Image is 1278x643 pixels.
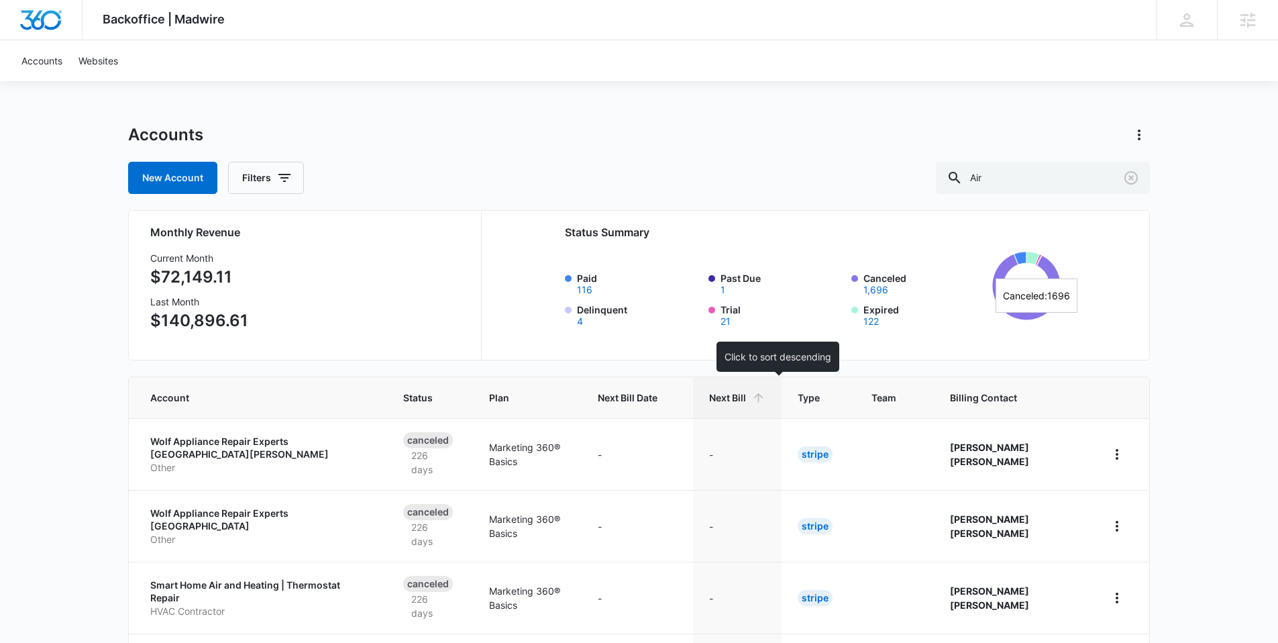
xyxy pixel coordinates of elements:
p: Smart Home Air and Heating | Thermostat Repair [150,579,371,605]
p: $140,896.61 [150,309,248,333]
td: - [693,562,782,634]
span: Status [403,391,437,405]
label: Canceled [863,271,987,295]
strong: [PERSON_NAME] [PERSON_NAME] [950,585,1029,611]
a: New Account [128,162,217,194]
span: Next Bill Date [598,391,657,405]
button: Expired [863,317,879,326]
button: Filters [228,162,304,194]
p: Wolf Appliance Repair Experts [GEOGRAPHIC_DATA][PERSON_NAME] [150,435,371,461]
button: home [1106,444,1128,465]
td: - [582,490,693,562]
span: Backoffice | Madwire [103,12,225,26]
div: Canceled [403,576,453,592]
td: - [582,562,693,634]
span: Team [871,391,898,405]
button: Actions [1128,124,1150,146]
button: Trial [721,317,731,326]
p: Marketing 360® Basics [489,440,566,468]
td: - [693,490,782,562]
h2: Status Summary [565,224,1061,240]
div: Stripe [798,518,833,534]
span: Plan [489,391,566,405]
h3: Last Month [150,295,248,309]
label: Trial [721,303,844,326]
strong: [PERSON_NAME] [PERSON_NAME] [950,442,1029,467]
p: Wolf Appliance Repair Experts [GEOGRAPHIC_DATA] [150,507,371,533]
label: Expired [863,303,987,326]
label: Past Due [721,271,844,295]
h2: Monthly Revenue [150,224,465,240]
div: Stripe [798,590,833,606]
span: Account [150,391,352,405]
span: Next Bill [709,391,746,405]
p: Other [150,461,371,475]
button: Delinquent [577,317,583,326]
a: Wolf Appliance Repair Experts [GEOGRAPHIC_DATA][PERSON_NAME]Other [150,435,371,475]
button: Clear [1120,167,1142,189]
a: Wolf Appliance Repair Experts [GEOGRAPHIC_DATA]Other [150,507,371,546]
a: Smart Home Air and Heating | Thermostat RepairHVAC Contractor [150,579,371,618]
div: Stripe [798,446,833,462]
div: Canceled [403,504,453,520]
button: Canceled [863,285,888,295]
span: Type [798,391,820,405]
td: - [693,418,782,490]
input: Search [936,162,1150,194]
button: home [1106,515,1128,537]
p: 226 days [403,592,457,620]
tspan: 1,960 [1008,277,1044,294]
p: 226 days [403,520,457,548]
h1: Accounts [128,125,203,145]
div: Canceled [403,432,453,448]
p: 226 days [403,448,457,477]
a: Accounts [13,40,70,81]
button: home [1106,587,1128,609]
p: HVAC Contractor [150,605,371,618]
span: Billing Contact [950,391,1074,405]
button: Paid [577,285,592,295]
a: Websites [70,40,126,81]
td: - [582,418,693,490]
strong: [PERSON_NAME] [PERSON_NAME] [950,513,1029,539]
p: $72,149.11 [150,265,248,289]
label: Delinquent [577,303,700,326]
p: Marketing 360® Basics [489,512,566,540]
div: Click to sort descending [716,342,839,372]
h3: Current Month [150,251,248,265]
p: Other [150,533,371,546]
p: Marketing 360® Basics [489,584,566,612]
label: Paid [577,271,700,295]
button: Past Due [721,285,725,295]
